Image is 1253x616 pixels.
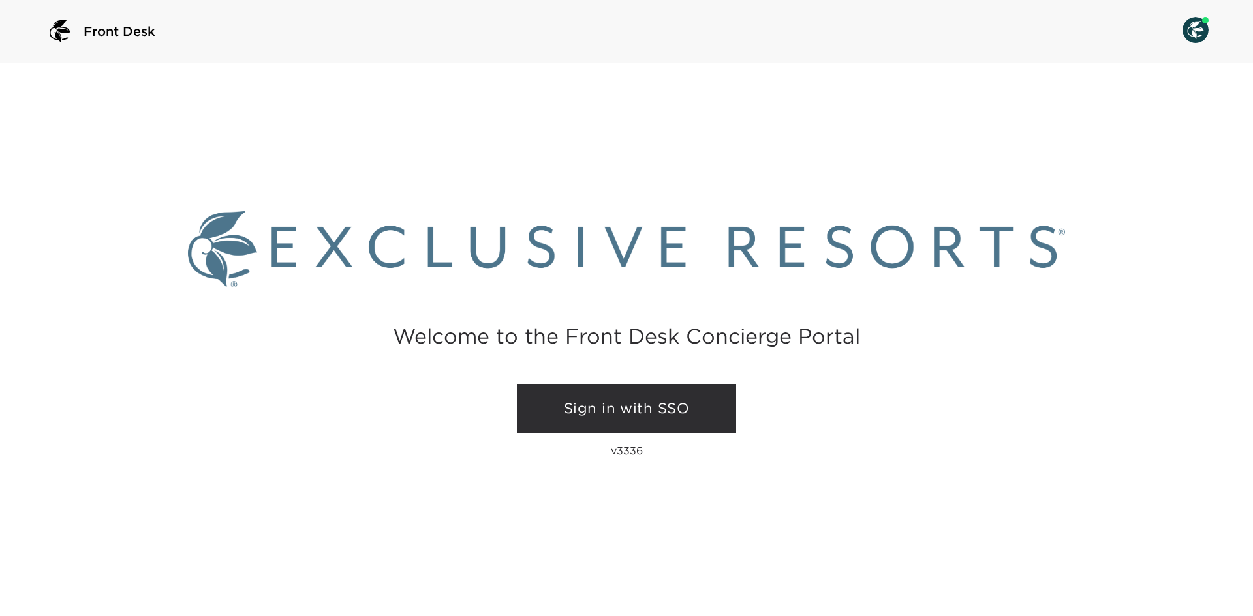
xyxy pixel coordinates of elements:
[84,22,155,40] span: Front Desk
[393,326,860,346] h2: Welcome to the Front Desk Concierge Portal
[188,211,1065,287] img: Exclusive Resorts logo
[611,444,643,457] p: v3336
[517,384,736,433] a: Sign in with SSO
[44,16,76,47] img: logo
[1183,17,1209,43] img: User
